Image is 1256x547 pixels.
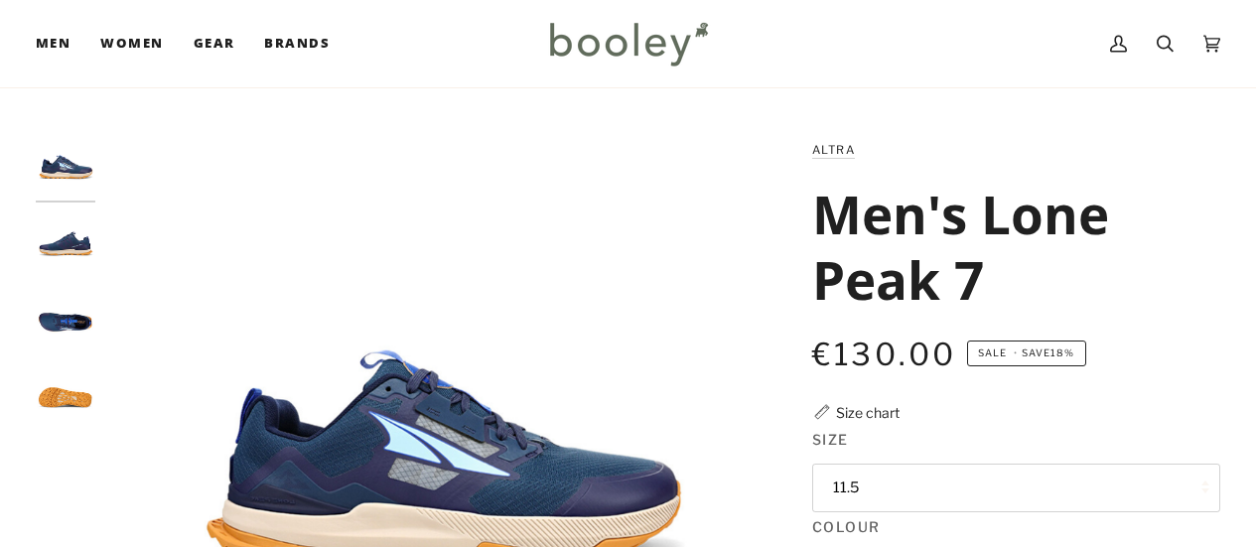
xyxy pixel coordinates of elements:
[36,139,95,199] img: Altra Men's Lone Peak 7 Navy - Booley Galway
[812,181,1205,312] h1: Men's Lone Peak 7
[36,215,95,275] img: Altra Men's Lone Peak 7 Navy - Booley Galway
[978,347,1007,358] span: Sale
[812,336,957,373] span: €130.00
[1050,347,1074,358] span: 18%
[264,34,330,54] span: Brands
[541,15,715,72] img: Booley
[812,143,855,157] a: Altra
[194,34,235,54] span: Gear
[36,367,95,427] img: Altra Men's Lone Peak 7 Navy - Booley Galway
[812,429,849,450] span: Size
[967,341,1086,366] span: Save
[812,464,1220,512] button: 11.5
[36,34,70,54] span: Men
[812,516,881,537] span: Colour
[36,291,95,350] img: Altra Men's Lone Peak 7 Navy - Booley Galway
[836,402,900,423] div: Size chart
[1010,347,1022,358] em: •
[100,34,163,54] span: Women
